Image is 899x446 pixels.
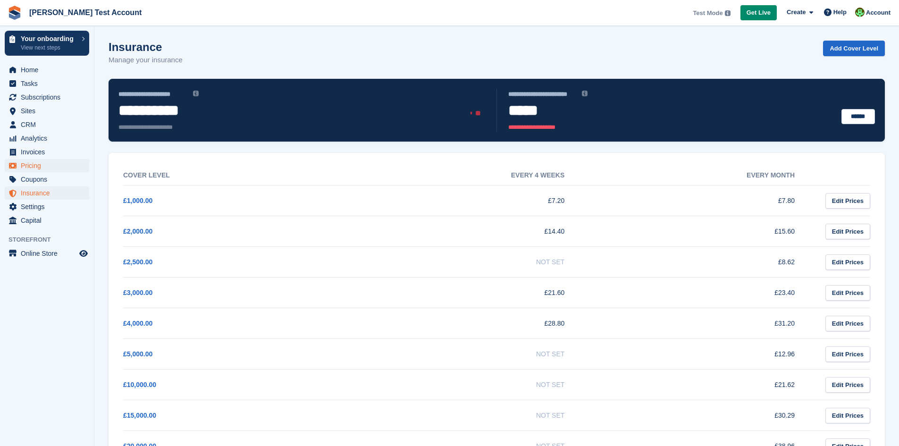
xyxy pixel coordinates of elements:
[353,166,584,185] th: Every 4 weeks
[693,8,723,18] span: Test Mode
[5,247,89,260] a: menu
[353,308,584,339] td: £28.80
[5,104,89,118] a: menu
[8,235,94,244] span: Storefront
[5,145,89,159] a: menu
[5,77,89,90] a: menu
[583,308,814,339] td: £31.20
[353,247,584,278] td: Not Set
[21,200,77,213] span: Settings
[353,278,584,308] td: £21.60
[5,63,89,76] a: menu
[583,339,814,370] td: £12.96
[21,63,77,76] span: Home
[21,186,77,200] span: Insurance
[825,254,870,270] a: Edit Prices
[725,10,731,16] img: icon-info-grey-7440780725fd019a000dd9b08b2336e03edf1995a4989e88bcd33f0948082b44.svg
[5,31,89,56] a: Your onboarding View next steps
[583,247,814,278] td: £8.62
[747,8,771,17] span: Get Live
[833,8,847,17] span: Help
[123,350,152,358] a: £5,000.00
[78,248,89,259] a: Preview store
[5,91,89,104] a: menu
[5,118,89,131] a: menu
[21,43,77,52] p: View next steps
[825,377,870,393] a: Edit Prices
[855,8,865,17] img: Steve Pollicott
[353,400,584,431] td: Not Set
[740,5,777,21] a: Get Live
[21,35,77,42] p: Your onboarding
[825,285,870,301] a: Edit Prices
[21,77,77,90] span: Tasks
[5,200,89,213] a: menu
[193,91,199,96] img: icon-info-grey-7440780725fd019a000dd9b08b2336e03edf1995a4989e88bcd33f0948082b44.svg
[21,132,77,145] span: Analytics
[5,132,89,145] a: menu
[21,214,77,227] span: Capital
[353,216,584,247] td: £14.40
[21,104,77,118] span: Sites
[123,258,152,266] a: £2,500.00
[5,214,89,227] a: menu
[583,216,814,247] td: £15.60
[21,159,77,172] span: Pricing
[123,166,353,185] th: Cover Level
[5,159,89,172] a: menu
[825,408,870,423] a: Edit Prices
[825,193,870,209] a: Edit Prices
[5,173,89,186] a: menu
[353,339,584,370] td: Not Set
[123,197,152,204] a: £1,000.00
[123,320,152,327] a: £4,000.00
[8,6,22,20] img: stora-icon-8386f47178a22dfd0bd8f6a31ec36ba5ce8667c1dd55bd0f319d3a0aa187defe.svg
[21,247,77,260] span: Online Store
[825,316,870,331] a: Edit Prices
[21,173,77,186] span: Coupons
[583,400,814,431] td: £30.29
[123,412,156,419] a: £15,000.00
[825,346,870,362] a: Edit Prices
[825,224,870,239] a: Edit Prices
[109,55,183,66] p: Manage your insurance
[582,91,588,96] img: icon-info-grey-7440780725fd019a000dd9b08b2336e03edf1995a4989e88bcd33f0948082b44.svg
[123,289,152,296] a: £3,000.00
[21,91,77,104] span: Subscriptions
[583,166,814,185] th: Every month
[583,185,814,216] td: £7.80
[353,185,584,216] td: £7.20
[123,381,156,388] a: £10,000.00
[866,8,891,17] span: Account
[583,278,814,308] td: £23.40
[21,118,77,131] span: CRM
[787,8,806,17] span: Create
[823,41,885,56] a: Add Cover Level
[583,370,814,400] td: £21.62
[25,5,145,20] a: [PERSON_NAME] Test Account
[109,41,183,53] h1: Insurance
[21,145,77,159] span: Invoices
[5,186,89,200] a: menu
[123,227,152,235] a: £2,000.00
[353,370,584,400] td: Not Set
